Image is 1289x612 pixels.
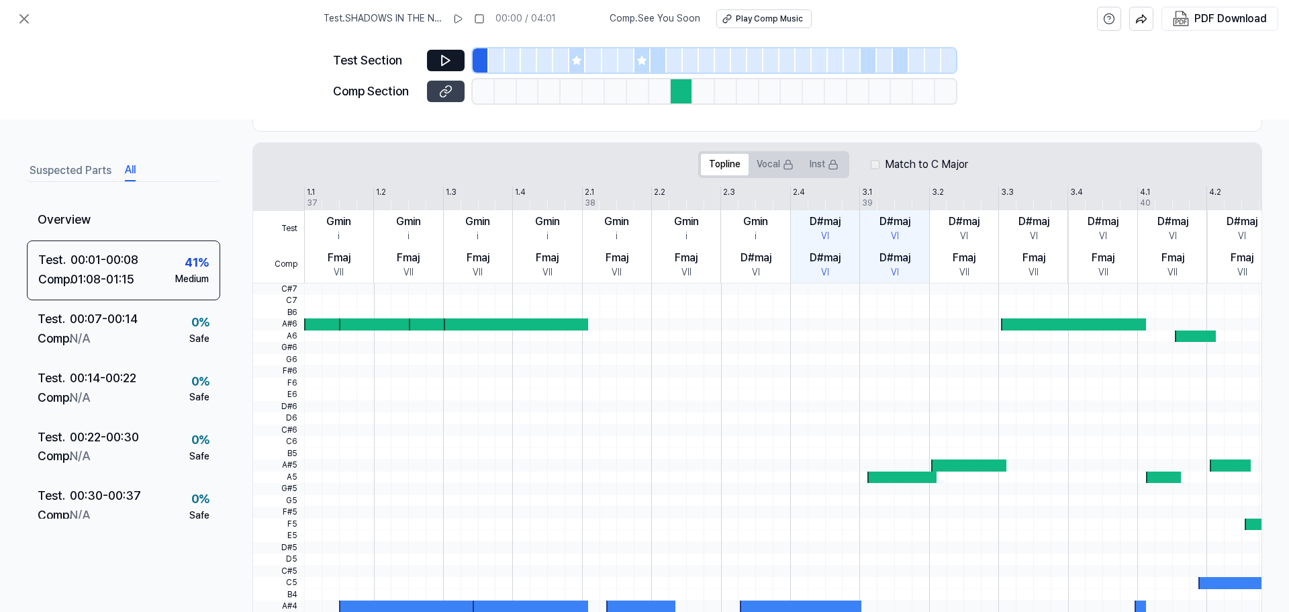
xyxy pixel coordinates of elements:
div: VII [681,266,691,279]
div: i [546,230,548,243]
div: VII [1029,266,1039,279]
div: VII [959,266,969,279]
span: A5 [253,472,304,484]
span: B4 [253,589,304,601]
button: Play Comp Music [716,9,812,28]
div: Play Comp Music [736,13,803,25]
img: share [1135,13,1147,25]
div: N/A [70,388,90,408]
span: D#5 [253,542,304,554]
div: Medium [175,273,209,286]
div: 1.1 [307,187,315,198]
div: 40 [1140,198,1151,209]
span: G6 [253,354,304,366]
div: D#maj [810,250,841,266]
span: A#5 [253,460,304,472]
span: F#5 [253,507,304,519]
img: PDF Download [1173,11,1189,27]
button: PDF Download [1170,7,1270,30]
div: VII [1237,266,1247,279]
div: 3.4 [1070,187,1083,198]
span: F5 [253,519,304,531]
div: Fmaj [606,250,628,266]
div: VI [752,266,760,279]
div: 00:14 - 00:22 [70,369,136,388]
div: D#maj [810,214,841,230]
div: D#maj [949,214,980,230]
div: VI [821,230,829,243]
div: Test Section [333,51,419,71]
span: C#7 [253,283,304,296]
svg: help [1103,12,1115,26]
div: Fmaj [467,250,489,266]
div: Fmaj [953,250,975,266]
div: i [477,230,479,243]
div: VI [1099,230,1107,243]
div: 2.4 [793,187,805,198]
span: A6 [253,331,304,343]
div: VII [1098,266,1108,279]
div: Comp Section [333,82,419,101]
div: VI [960,230,968,243]
button: All [125,160,136,181]
span: Test [253,211,304,247]
span: D6 [253,412,304,425]
div: Safe [189,509,209,523]
div: 1.2 [376,187,386,198]
div: VII [1167,266,1178,279]
div: 0 % [191,431,209,450]
button: Topline [701,154,749,175]
div: Gmin [396,214,421,230]
div: Overview [27,201,220,241]
span: B5 [253,448,304,460]
div: Comp . [38,329,70,349]
div: N/A [70,329,90,349]
div: Comp . [38,270,70,290]
div: VII [542,266,553,279]
div: Gmin [535,214,560,230]
span: A#6 [253,318,304,331]
div: 3.1 [862,187,872,198]
div: D#maj [879,250,910,266]
div: Fmaj [536,250,559,266]
div: D#maj [1018,214,1049,230]
div: Test . [38,428,70,447]
span: D#6 [253,401,304,413]
span: C6 [253,436,304,448]
div: N/A [70,506,90,525]
div: 1.4 [515,187,526,198]
div: Gmin [674,214,699,230]
div: VI [821,266,829,279]
div: D#maj [1227,214,1257,230]
div: D#maj [741,250,771,266]
div: 00:30 - 00:37 [70,486,141,506]
div: 1.3 [446,187,457,198]
div: Test . [38,486,70,506]
div: D#maj [1157,214,1188,230]
div: Fmaj [397,250,420,266]
span: F#6 [253,365,304,378]
div: VI [891,230,899,243]
div: Gmin [326,214,351,230]
span: G#5 [253,483,304,495]
div: VII [612,266,622,279]
div: 0 % [191,313,209,333]
button: Inst [802,154,847,175]
div: 4.2 [1209,187,1221,198]
div: VI [1238,230,1246,243]
div: i [616,230,618,243]
div: D#maj [879,214,910,230]
div: PDF Download [1194,10,1267,28]
div: VI [1169,230,1177,243]
span: C5 [253,577,304,589]
div: 00:07 - 00:14 [70,310,138,329]
span: C#6 [253,425,304,437]
div: 0 % [191,372,209,392]
span: Test . SHADOWS IN THE NIGHT SONG [324,12,442,26]
span: Comp . See You Soon [610,12,700,26]
div: D#maj [1088,214,1118,230]
div: VI [891,266,899,279]
span: Comp [253,247,304,283]
div: Comp . [38,388,70,408]
span: G5 [253,495,304,507]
